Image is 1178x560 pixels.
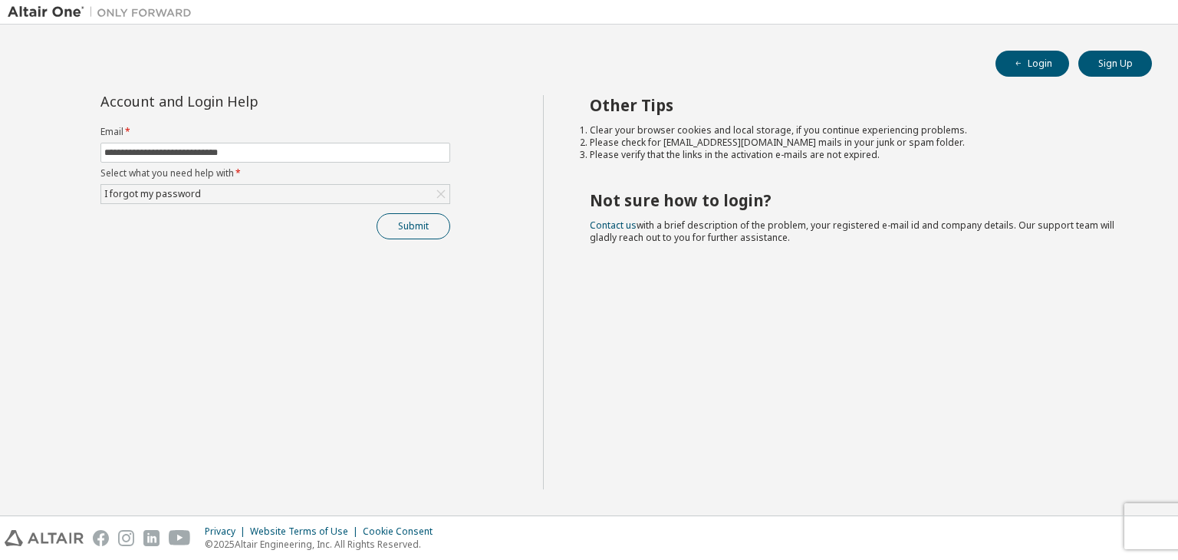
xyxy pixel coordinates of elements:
div: Cookie Consent [363,525,442,538]
div: Privacy [205,525,250,538]
h2: Other Tips [590,95,1125,115]
li: Please verify that the links in the activation e-mails are not expired. [590,149,1125,161]
img: Altair One [8,5,199,20]
div: I forgot my password [102,186,203,203]
img: instagram.svg [118,530,134,546]
div: I forgot my password [101,185,449,203]
button: Login [995,51,1069,77]
li: Clear your browser cookies and local storage, if you continue experiencing problems. [590,124,1125,137]
img: facebook.svg [93,530,109,546]
button: Submit [377,213,450,239]
label: Select what you need help with [100,167,450,180]
img: youtube.svg [169,530,191,546]
div: Website Terms of Use [250,525,363,538]
img: linkedin.svg [143,530,160,546]
li: Please check for [EMAIL_ADDRESS][DOMAIN_NAME] mails in your junk or spam folder. [590,137,1125,149]
div: Account and Login Help [100,95,380,107]
p: © 2025 Altair Engineering, Inc. All Rights Reserved. [205,538,442,551]
button: Sign Up [1078,51,1152,77]
h2: Not sure how to login? [590,190,1125,210]
label: Email [100,126,450,138]
span: with a brief description of the problem, your registered e-mail id and company details. Our suppo... [590,219,1114,244]
img: altair_logo.svg [5,530,84,546]
a: Contact us [590,219,637,232]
